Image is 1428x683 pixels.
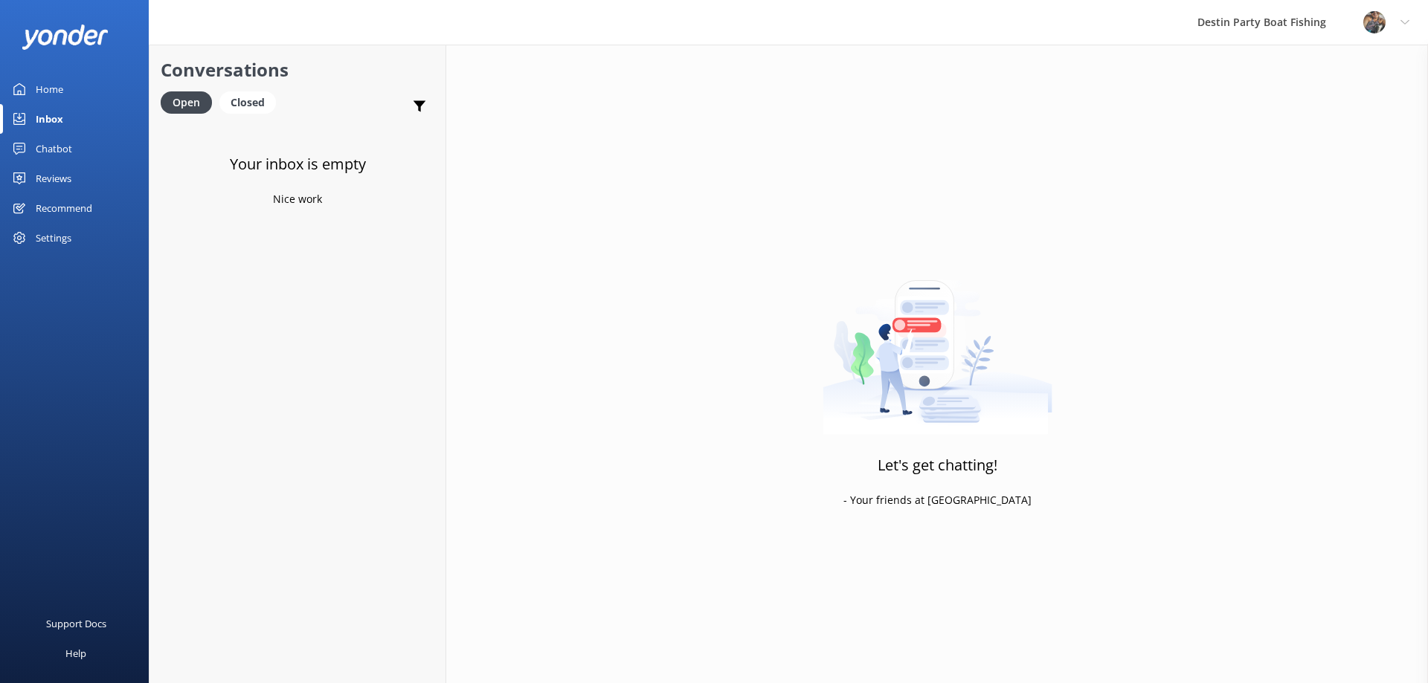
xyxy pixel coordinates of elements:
div: Open [161,91,212,114]
div: Settings [36,223,71,253]
img: 250-1666038197.jpg [1363,11,1386,33]
div: Recommend [36,193,92,223]
h3: Let's get chatting! [878,453,997,477]
div: Help [65,638,86,668]
img: yonder-white-logo.png [22,25,108,49]
div: Chatbot [36,134,72,164]
p: - Your friends at [GEOGRAPHIC_DATA] [843,492,1032,508]
p: Nice work [273,191,322,207]
div: Home [36,74,63,104]
div: Support Docs [46,609,106,638]
div: Reviews [36,164,71,193]
a: Closed [219,94,283,110]
a: Open [161,94,219,110]
div: Inbox [36,104,63,134]
h3: Your inbox is empty [230,152,366,176]
div: Closed [219,91,276,114]
img: artwork of a man stealing a conversation from at giant smartphone [823,249,1052,435]
h2: Conversations [161,56,434,84]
